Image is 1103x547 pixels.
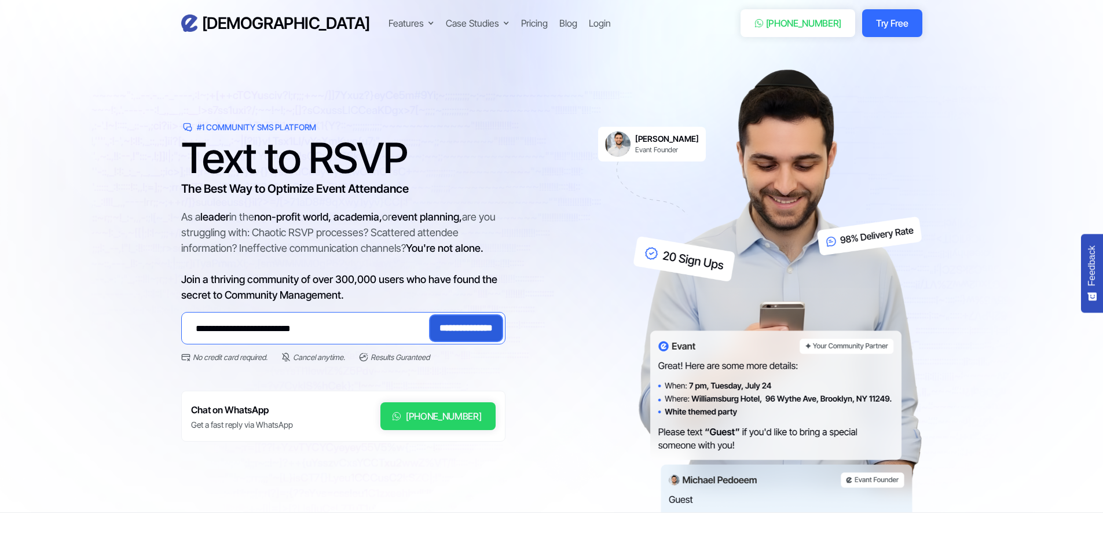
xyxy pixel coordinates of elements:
a: [PHONE_NUMBER] [380,402,496,430]
span: non-profit world, academia, [254,211,382,223]
div: #1 Community SMS Platform [197,122,316,133]
a: Blog [559,16,577,30]
h3: The Best Way to Optimize Event Attendance [181,180,505,197]
h3: [DEMOGRAPHIC_DATA] [202,13,370,34]
a: Pricing [521,16,548,30]
div: Features [389,16,424,30]
form: Email Form 2 [181,312,505,363]
div: As a in the or are you struggling with: Chaotic RSVP processes? Scattered attendee information? I... [181,209,505,303]
span: event planning, [391,211,462,223]
div: Features [389,16,434,30]
div: Results Guranteed [371,351,430,363]
div: Get a fast reply via WhatsApp [191,419,293,431]
div: Cancel anytime. [293,351,345,363]
h1: Text to RSVP [181,141,505,175]
h6: [PERSON_NAME] [635,134,699,144]
a: Login [589,16,611,30]
div: Case Studies [446,16,499,30]
span: leader [200,211,229,223]
a: [PERSON_NAME]Evant Founder [598,127,706,161]
h6: Chat on WhatsApp [191,402,293,418]
span: You're not alone. [406,242,483,254]
a: Try Free [862,9,922,37]
div: Case Studies [446,16,510,30]
span: Join a thriving community of over 300,000 users who have found the secret to Community Management. [181,273,497,301]
a: [PHONE_NUMBER] [741,9,856,37]
a: home [181,13,370,34]
div: No credit card required. [193,351,267,363]
button: Feedback - Show survey [1081,234,1103,313]
span: Feedback [1087,245,1097,286]
div: [PHONE_NUMBER] [406,409,482,423]
div: Evant Founder [635,145,699,155]
div: [PHONE_NUMBER] [766,16,842,30]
